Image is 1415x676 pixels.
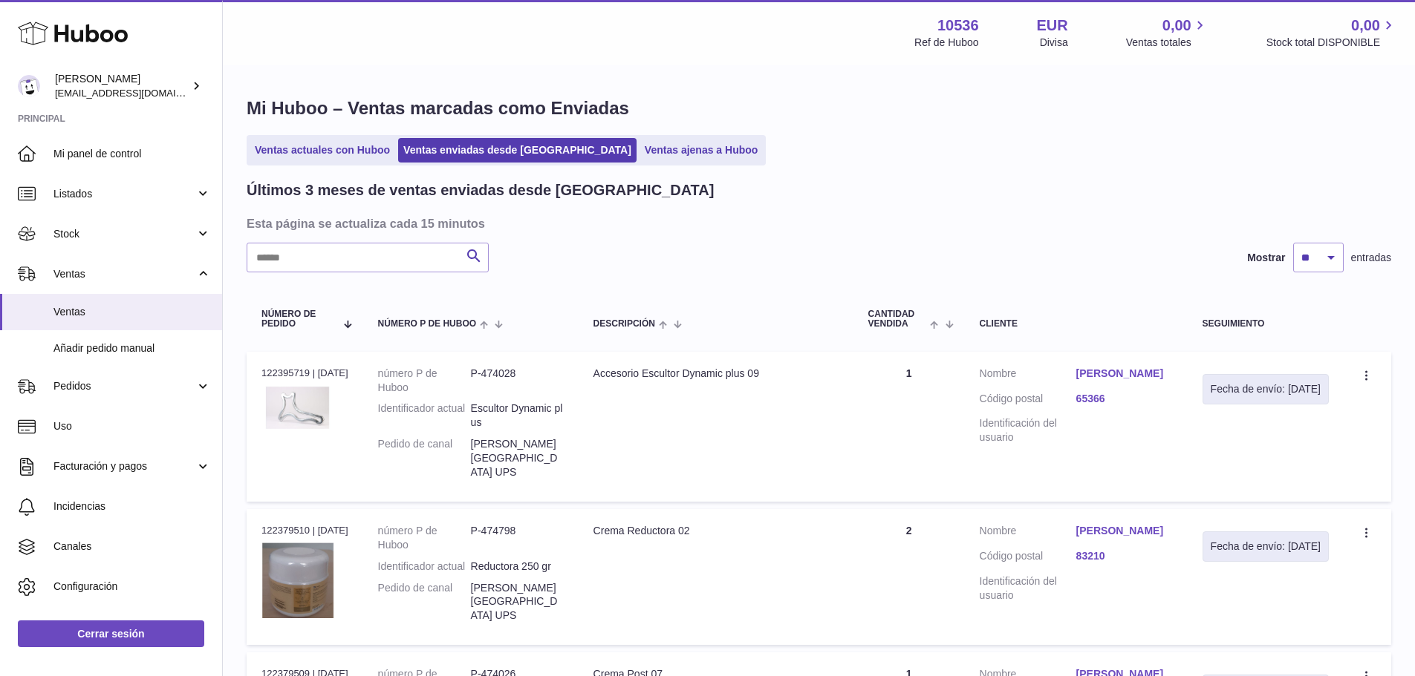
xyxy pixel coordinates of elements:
[398,138,637,163] a: Ventas enviadas desde [GEOGRAPHIC_DATA]
[261,384,336,433] img: 105361658821791.png
[980,574,1076,603] dt: Identificación del usuario
[640,138,764,163] a: Ventas ajenas a Huboo
[378,319,476,329] span: número P de Huboo
[1247,251,1285,265] label: Mostrar
[853,352,965,502] td: 1
[247,215,1388,232] h3: Esta página se actualiza cada 15 minutos
[1351,16,1380,36] span: 0,00
[53,267,195,281] span: Ventas
[247,180,714,200] h2: Últimos 3 meses de ventas enviadas desde [GEOGRAPHIC_DATA]
[980,392,1076,410] dt: Código postal
[247,96,1391,120] h1: Mi Huboo – Ventas marcadas como Enviadas
[868,309,927,329] span: Cantidad vendida
[937,16,979,36] strong: 10536
[1076,524,1173,538] a: [PERSON_NAME]
[250,138,395,163] a: Ventas actuales con Huboo
[53,147,211,161] span: Mi panel de control
[1076,392,1173,406] a: 65366
[471,524,564,552] dd: P-474798
[261,309,335,329] span: Número de pedido
[853,509,965,645] td: 2
[1211,382,1321,396] div: Fecha de envío: [DATE]
[1162,16,1191,36] span: 0,00
[914,36,978,50] div: Ref de Huboo
[471,401,564,430] dd: Escultor Dynamic plus
[261,524,348,537] div: 122379510 | [DATE]
[471,367,564,395] dd: P-474028
[53,499,211,513] span: Incidencias
[471,581,564,623] dd: [PERSON_NAME] [GEOGRAPHIC_DATA] UPS
[1076,549,1173,563] a: 83210
[378,581,471,623] dt: Pedido de canal
[53,187,195,201] span: Listados
[261,542,336,618] img: 1659003361.png
[53,580,211,594] span: Configuración
[1211,539,1321,554] div: Fecha de envío: [DATE]
[471,559,564,574] dd: Reductora 250 gr
[378,524,471,552] dt: número P de Huboo
[55,72,189,100] div: [PERSON_NAME]
[378,437,471,479] dt: Pedido de canal
[1351,251,1391,265] span: entradas
[53,305,211,319] span: Ventas
[1266,16,1397,50] a: 0,00 Stock total DISPONIBLE
[593,367,839,381] div: Accesorio Escultor Dynamic plus 09
[980,367,1076,384] dt: Nombre
[1126,16,1209,50] a: 0,00 Ventas totales
[471,437,564,479] dd: [PERSON_NAME] [GEOGRAPHIC_DATA] UPS
[18,75,40,97] img: internalAdmin-10536@internal.huboo.com
[593,524,839,538] div: Crema Reductora 02
[53,539,211,554] span: Canales
[53,341,211,355] span: Añadir pedido manual
[980,549,1076,567] dt: Código postal
[980,319,1173,329] div: Cliente
[261,367,348,380] div: 122395719 | [DATE]
[980,416,1076,444] dt: Identificación del usuario
[53,459,195,473] span: Facturación y pagos
[1126,36,1209,50] span: Ventas totales
[53,227,195,241] span: Stock
[1203,319,1329,329] div: Seguimiento
[53,419,211,433] span: Uso
[1040,36,1068,50] div: Divisa
[378,401,471,430] dt: Identificador actual
[378,559,471,574] dt: Identificador actual
[980,524,1076,542] dt: Nombre
[18,620,204,647] a: Cerrar sesión
[1076,367,1173,381] a: [PERSON_NAME]
[53,379,195,393] span: Pedidos
[593,319,655,329] span: Descripción
[1266,36,1397,50] span: Stock total DISPONIBLE
[55,87,218,99] span: [EMAIL_ADDRESS][DOMAIN_NAME]
[1037,16,1068,36] strong: EUR
[378,367,471,395] dt: número P de Huboo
